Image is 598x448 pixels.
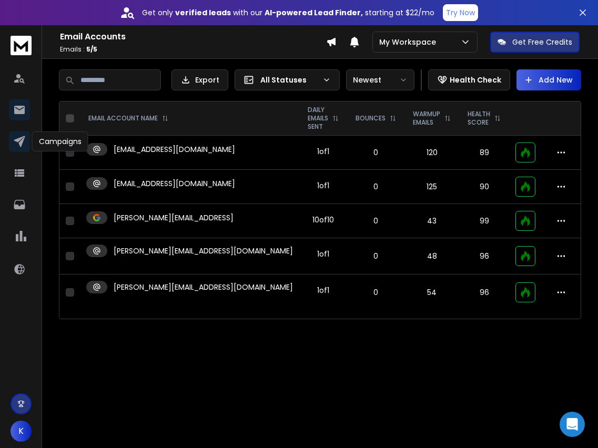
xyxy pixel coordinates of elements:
[86,45,97,54] span: 5 / 5
[114,246,293,256] p: [PERSON_NAME][EMAIL_ADDRESS][DOMAIN_NAME]
[11,421,32,442] button: K
[443,4,478,21] button: Try Now
[404,136,459,170] td: 120
[60,30,326,43] h1: Email Accounts
[379,37,440,47] p: My Workspace
[346,69,414,90] button: Newest
[114,282,293,292] p: [PERSON_NAME][EMAIL_ADDRESS][DOMAIN_NAME]
[88,114,168,123] div: EMAIL ACCOUNT NAME
[175,7,231,18] strong: verified leads
[353,287,398,298] p: 0
[353,251,398,261] p: 0
[490,32,580,53] button: Get Free Credits
[312,215,334,225] div: 10 of 10
[11,36,32,55] img: logo
[317,285,329,296] div: 1 of 1
[317,180,329,191] div: 1 of 1
[468,110,490,127] p: HEALTH SCORE
[459,170,509,204] td: 90
[459,238,509,274] td: 96
[404,274,459,311] td: 54
[114,144,235,155] p: [EMAIL_ADDRESS][DOMAIN_NAME]
[404,204,459,238] td: 43
[317,249,329,259] div: 1 of 1
[459,274,509,311] td: 96
[413,110,440,127] p: WARMUP EMAILS
[265,7,363,18] strong: AI-powered Lead Finder,
[404,170,459,204] td: 125
[32,131,88,151] div: Campaigns
[459,136,509,170] td: 89
[512,37,572,47] p: Get Free Credits
[114,178,235,189] p: [EMAIL_ADDRESS][DOMAIN_NAME]
[353,216,398,226] p: 0
[308,106,328,131] p: DAILY EMAILS SENT
[142,7,434,18] p: Get only with our starting at $22/mo
[171,69,228,90] button: Export
[428,69,510,90] button: Health Check
[404,238,459,274] td: 48
[446,7,475,18] p: Try Now
[450,75,501,85] p: Health Check
[260,75,318,85] p: All Statuses
[353,147,398,158] p: 0
[353,181,398,192] p: 0
[516,69,581,90] button: Add New
[60,45,326,54] p: Emails :
[560,412,585,437] div: Open Intercom Messenger
[459,204,509,238] td: 99
[114,212,234,223] p: [PERSON_NAME][EMAIL_ADDRESS]
[317,146,329,157] div: 1 of 1
[356,114,386,123] p: BOUNCES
